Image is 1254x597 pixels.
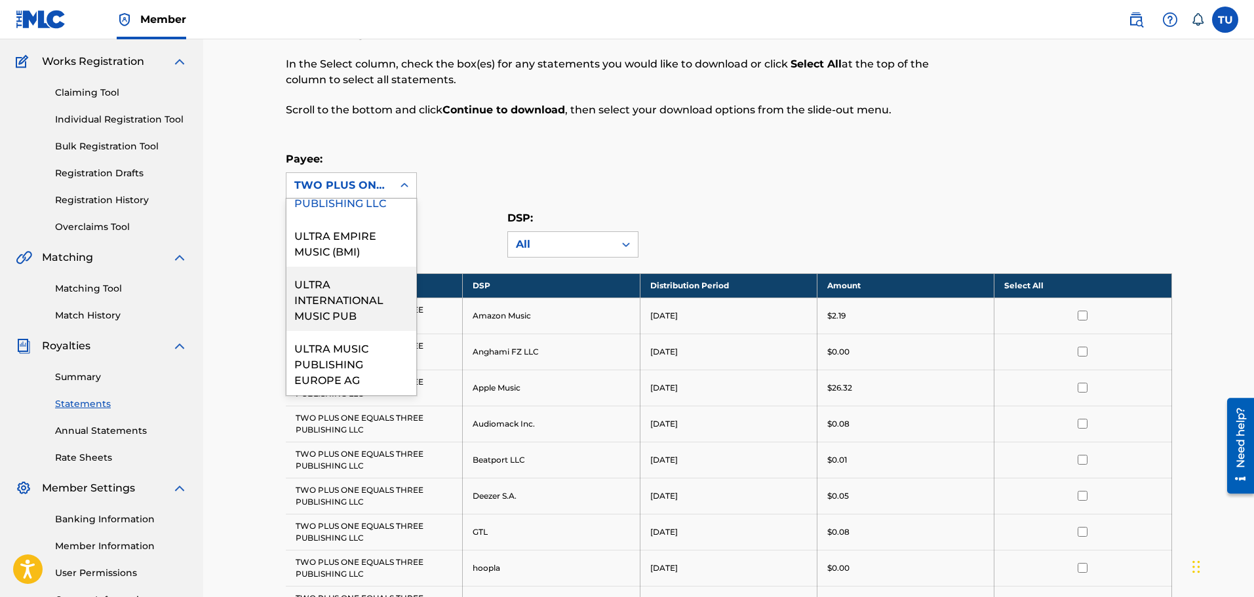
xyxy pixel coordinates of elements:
th: Amount [817,273,994,298]
td: [DATE] [640,478,817,514]
td: hoopla [463,550,640,586]
p: $2.19 [827,310,846,322]
a: Overclaims Tool [55,220,187,234]
td: Apple Music [463,370,640,406]
img: expand [172,54,187,69]
th: Select All [994,273,1171,298]
p: $0.08 [827,526,850,538]
a: Registration Drafts [55,166,187,180]
td: [DATE] [640,442,817,478]
div: ULTRA EMPIRE MUSIC (BMI) [286,218,416,267]
iframe: Chat Widget [1188,534,1254,597]
p: $26.32 [827,382,852,394]
img: expand [172,338,187,354]
td: Deezer S.A. [463,478,640,514]
td: [DATE] [640,550,817,586]
td: [DATE] [640,334,817,370]
img: Matching [16,250,32,265]
td: Anghami FZ LLC [463,334,640,370]
img: Works Registration [16,54,33,69]
td: [DATE] [640,370,817,406]
span: Royalties [42,338,90,354]
img: expand [172,480,187,496]
td: GTL [463,514,640,550]
a: Match History [55,309,187,322]
div: All [516,237,606,252]
label: Payee: [286,153,323,165]
span: Matching [42,250,93,265]
a: Summary [55,370,187,384]
p: $0.01 [827,454,847,466]
td: [DATE] [640,298,817,334]
strong: Continue to download [442,104,565,116]
a: Banking Information [55,512,187,526]
div: ULTRA INTERNATIONAL MUSIC PUB [286,267,416,331]
p: $0.00 [827,346,850,358]
a: Public Search [1123,7,1149,33]
td: TWO PLUS ONE EQUALS THREE PUBLISHING LLC [286,550,463,586]
td: Audiomack Inc. [463,406,640,442]
strong: Select All [791,58,842,70]
img: help [1162,12,1178,28]
a: Claiming Tool [55,86,187,100]
td: TWO PLUS ONE EQUALS THREE PUBLISHING LLC [286,514,463,550]
a: Matching Tool [55,282,187,296]
a: Annual Statements [55,424,187,438]
th: DSP [463,273,640,298]
td: TWO PLUS ONE EQUALS THREE PUBLISHING LLC [286,442,463,478]
p: $0.05 [827,490,849,502]
img: Royalties [16,338,31,354]
div: TWO PLUS ONE EQUALS THREE PUBLISHING LLC [294,178,385,193]
div: User Menu [1212,7,1238,33]
a: Individual Registration Tool [55,113,187,126]
span: Member [140,12,186,27]
td: Beatport LLC [463,442,640,478]
td: [DATE] [640,514,817,550]
img: Top Rightsholder [117,12,132,28]
span: Works Registration [42,54,144,69]
iframe: Resource Center [1217,393,1254,498]
a: Rate Sheets [55,451,187,465]
img: search [1128,12,1144,28]
div: ULTRA MUSIC PUBLISHING EUROPE AG [286,331,416,395]
td: TWO PLUS ONE EQUALS THREE PUBLISHING LLC [286,478,463,514]
a: User Permissions [55,566,187,580]
span: Member Settings [42,480,135,496]
p: In the Select column, check the box(es) for any statements you would like to download or click at... [286,56,968,88]
a: Member Information [55,539,187,553]
p: Scroll to the bottom and click , then select your download options from the slide-out menu. [286,102,968,118]
img: expand [172,250,187,265]
div: Drag [1192,547,1200,587]
a: Statements [55,397,187,411]
a: Registration History [55,193,187,207]
label: DSP: [507,212,533,224]
p: $0.08 [827,418,850,430]
td: TWO PLUS ONE EQUALS THREE PUBLISHING LLC [286,406,463,442]
td: Amazon Music [463,298,640,334]
a: Bulk Registration Tool [55,140,187,153]
img: Member Settings [16,480,31,496]
div: Help [1157,7,1183,33]
img: MLC Logo [16,10,66,29]
td: [DATE] [640,406,817,442]
div: Notifications [1191,13,1204,26]
th: Distribution Period [640,273,817,298]
p: $0.00 [827,562,850,574]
